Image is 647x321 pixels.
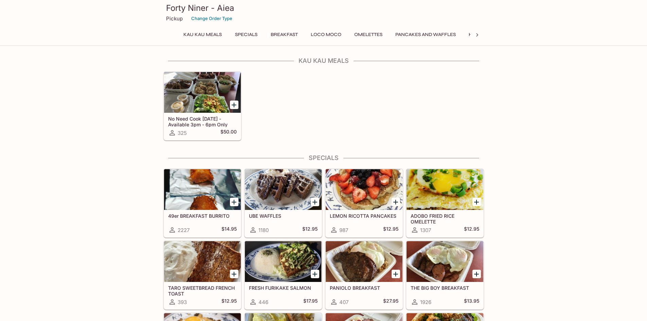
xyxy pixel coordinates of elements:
a: PANIOLO BREAKFAST407$27.95 [325,241,403,309]
button: Omelettes [351,30,386,39]
div: UBE WAFFLES [245,169,322,210]
span: 1180 [258,227,269,233]
div: LEMON RICOTTA PANCAKES [326,169,402,210]
a: 49er BREAKFAST BURRITO2227$14.95 [164,169,241,237]
p: Pickup [166,15,183,22]
h5: FRESH FURIKAKE SALMON [249,285,318,291]
h5: PANIOLO BREAKFAST [330,285,398,291]
span: 407 [339,299,348,305]
a: No Need Cook [DATE] - Available 3pm - 6pm Only325$50.00 [164,72,241,140]
h3: Forty Niner - Aiea [166,3,481,13]
a: UBE WAFFLES1180$12.95 [245,169,322,237]
button: Add FRESH FURIKAKE SALMON [311,270,319,278]
button: Breakfast [267,30,302,39]
button: Add ADOBO FRIED RICE OMELETTE [472,198,481,206]
h5: ADOBO FRIED RICE OMELETTE [411,213,479,224]
h5: $13.95 [464,298,479,306]
span: 1307 [420,227,431,233]
a: LEMON RICOTTA PANCAKES987$12.95 [325,169,403,237]
button: Add LEMON RICOTTA PANCAKES [392,198,400,206]
button: Specials [231,30,262,39]
button: Add PANIOLO BREAKFAST [392,270,400,278]
h5: $12.95 [464,226,479,234]
button: Kau Kau Meals [180,30,226,39]
h5: $12.95 [221,298,237,306]
span: 987 [339,227,348,233]
div: 49er BREAKFAST BURRITO [164,169,241,210]
h5: $50.00 [220,129,237,137]
button: Hawaiian Style French Toast [465,30,549,39]
div: PANIOLO BREAKFAST [326,241,402,282]
button: Change Order Type [188,13,235,24]
h5: $14.95 [221,226,237,234]
div: No Need Cook Today - Available 3pm - 6pm Only [164,72,241,113]
div: FRESH FURIKAKE SALMON [245,241,322,282]
h5: $12.95 [302,226,318,234]
button: Loco Moco [307,30,345,39]
a: THE BIG BOY BREAKFAST1926$13.95 [406,241,484,309]
a: ADOBO FRIED RICE OMELETTE1307$12.95 [406,169,484,237]
span: 1926 [420,299,431,305]
button: Add TARO SWEETBREAD FRENCH TOAST [230,270,238,278]
span: 325 [178,130,187,136]
div: THE BIG BOY BREAKFAST [407,241,483,282]
span: 446 [258,299,268,305]
h4: Specials [163,154,484,162]
button: Add UBE WAFFLES [311,198,319,206]
a: FRESH FURIKAKE SALMON446$17.95 [245,241,322,309]
h5: LEMON RICOTTA PANCAKES [330,213,398,219]
button: Pancakes and Waffles [392,30,460,39]
button: Add 49er BREAKFAST BURRITO [230,198,238,206]
h5: $27.95 [383,298,398,306]
button: Add No Need Cook Today - Available 3pm - 6pm Only [230,101,238,109]
a: TARO SWEETBREAD FRENCH TOAST393$12.95 [164,241,241,309]
button: Add THE BIG BOY BREAKFAST [472,270,481,278]
span: 2227 [178,227,190,233]
h5: TARO SWEETBREAD FRENCH TOAST [168,285,237,296]
h5: $12.95 [383,226,398,234]
span: 393 [178,299,187,305]
h5: UBE WAFFLES [249,213,318,219]
div: TARO SWEETBREAD FRENCH TOAST [164,241,241,282]
h4: Kau Kau Meals [163,57,484,65]
div: ADOBO FRIED RICE OMELETTE [407,169,483,210]
h5: No Need Cook [DATE] - Available 3pm - 6pm Only [168,116,237,127]
h5: $17.95 [303,298,318,306]
h5: THE BIG BOY BREAKFAST [411,285,479,291]
h5: 49er BREAKFAST BURRITO [168,213,237,219]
